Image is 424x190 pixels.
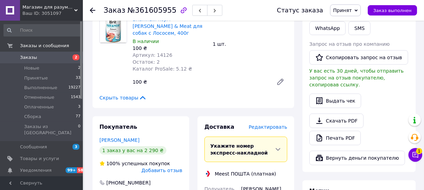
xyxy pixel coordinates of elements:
a: Влажный корм [PERSON_NAME] & Meat для собак с Лососем, 400г [133,17,202,36]
span: Сообщения [20,144,47,150]
a: Редактировать [273,75,287,89]
div: [PHONE_NUMBER] [106,179,151,186]
span: Остаток: 2 [133,59,160,65]
div: Вернуться назад [90,7,95,14]
span: Магазин для разумных владельцев. Опт и розница [22,4,74,10]
span: Доставка [204,124,234,130]
div: 1 заказ у вас на 2 290 ₴ [99,146,166,155]
span: Заказы из [GEOGRAPHIC_DATA] [24,124,78,136]
span: Заказ выполнен [373,8,412,13]
span: 1 [416,147,422,153]
button: Скопировать запрос на отзыв [309,50,408,65]
span: 33 [76,75,80,81]
span: Покупатель [99,124,137,130]
span: Сборка [24,114,41,120]
span: Товары и услуги [20,156,59,162]
span: 2 [73,54,79,60]
img: Влажный корм Brit Paté & Meat для собак с Лососем, 400г [100,17,127,43]
span: 2 [78,65,80,71]
span: 0 [78,124,80,136]
span: 1543 [71,94,80,101]
button: SMS [348,21,370,35]
span: 19227 [68,85,80,91]
span: 99+ [66,167,77,173]
span: Запрос на отзыв про компанию [309,41,390,47]
span: Заказы [20,54,37,61]
span: В наличии [133,39,159,44]
input: Поиск [3,24,81,36]
a: [PERSON_NAME] [99,137,139,143]
span: Добавить отзыв [142,168,182,173]
button: Заказ выполнен [368,5,417,15]
span: 3 [73,144,79,150]
span: Оплаченные [24,104,54,110]
div: 100 ₴ [133,45,207,52]
div: Ваш ID: 3051097 [22,10,83,17]
div: 100 ₴ [130,77,271,87]
span: №361605955 [127,6,176,14]
span: У вас есть 30 дней, чтобы отправить запрос на отзыв покупателю, скопировав ссылку. [309,68,404,87]
span: Отмененные [24,94,54,101]
span: Артикул: 14126 [133,52,172,58]
button: Выдать чек [309,94,361,108]
a: WhatsApp [309,21,346,35]
button: Чат с покупателем1 [408,148,422,162]
span: Скрыть товары [99,94,147,101]
span: 100% [106,161,120,166]
span: 77 [76,114,80,120]
a: Скачать PDF [309,114,364,128]
span: Выполненные [24,85,57,91]
span: Каталог ProSale: 5.12 ₴ [133,66,192,72]
div: 1 шт. [210,39,290,49]
span: 58 [77,167,85,173]
div: успешных покупок [99,160,170,167]
span: Редактировать [249,124,287,130]
span: Новые [24,65,39,71]
button: Вернуть деньги покупателю [309,151,405,165]
a: Печать PDF [309,131,361,145]
span: Укажите номер экспресс-накладной [210,143,268,156]
span: Уведомления [20,167,51,173]
span: Заказы и сообщения [20,43,69,49]
div: Meest ПОШТА (платная) [213,170,278,177]
span: Заказ [104,6,125,14]
span: Принят [333,8,352,13]
span: 3 [78,104,80,110]
div: Статус заказа [277,7,323,14]
span: Принятые [24,75,48,81]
